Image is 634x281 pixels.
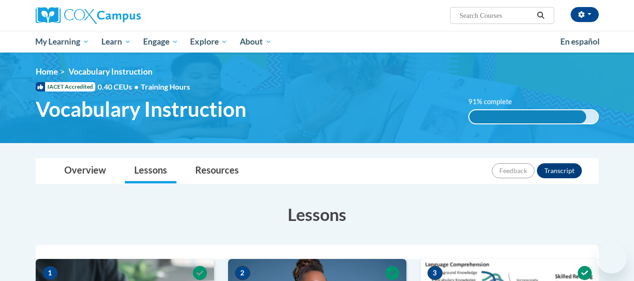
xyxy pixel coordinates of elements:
button: Account Settings [571,7,599,22]
span: En español [560,37,600,46]
h3: Lessons [36,203,599,226]
div: 91% complete [469,110,586,123]
a: Cox Campus [36,7,214,24]
a: En español [554,32,606,52]
span: IACET Accredited [36,82,95,91]
span: Vocabulary Instruction [69,67,153,76]
a: Lessons [125,159,176,183]
span: Engage [143,36,178,47]
a: Explore [184,31,234,53]
div: Main menu [22,31,613,53]
a: Overview [55,159,115,183]
iframe: Button to launch messaging window [596,243,626,273]
a: Home [36,67,58,76]
span: Explore [190,36,228,47]
span: 2 [235,266,250,280]
a: About [234,31,278,53]
span: 0.40 CEUs [98,82,141,92]
button: Transcript [537,163,582,178]
a: My Learning [30,31,96,53]
button: Search [534,10,548,21]
label: 91% complete [468,97,522,107]
a: Engage [137,31,184,53]
span: 1 [43,266,58,280]
span: 3 [428,266,443,280]
span: • [134,82,138,91]
span: Learn [101,36,131,47]
a: Resources [186,159,248,183]
input: Search Courses [458,10,534,21]
button: Feedback [492,163,535,178]
span: My Learning [35,36,89,47]
span: Vocabulary Instruction [36,97,246,122]
span: Training Hours [141,82,190,91]
span: About [240,36,272,47]
a: Learn [95,31,137,53]
img: Cox Campus [36,7,141,24]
